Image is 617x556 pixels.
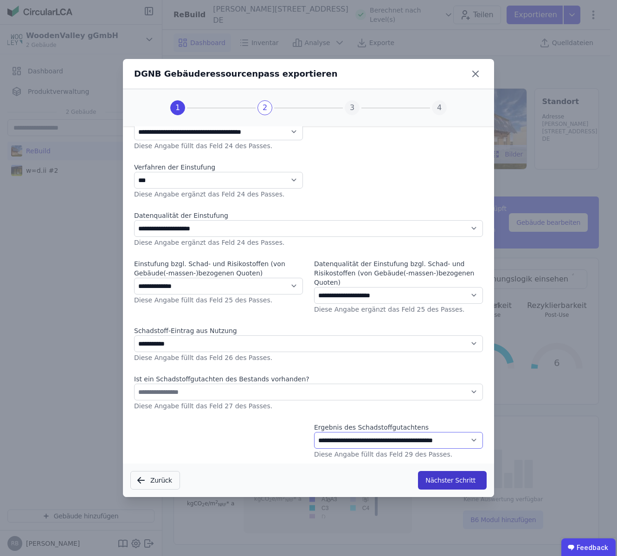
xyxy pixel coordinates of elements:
label: Diese Angabe ergänzt das Feld 24 des Passes. [134,190,284,198]
label: Ergebnis des Schadstoffgutachtens [314,423,483,432]
label: Verfahren der Einstufung [134,163,303,172]
div: 2 [257,100,272,115]
div: 3 [345,100,360,115]
label: Einstufung bzgl. Schad- und Risikostoffen (von Gebäude(-massen-)bezogenen Quoten) [134,259,303,278]
div: DGNB Gebäuderessourcenpass exportieren [134,67,338,80]
label: Diese Angabe ergänzt das Feld 25 des Passes. [314,306,464,313]
label: Diese Angabe füllt das Feld 24 des Passes. [134,142,272,150]
button: Nächster Schritt [418,471,487,490]
label: Datenqualität der Einstufung bzgl. Schad- und Risikostoffen (von Gebäude(-massen-)bezogenen Quoten) [314,259,483,287]
label: Diese Angabe füllt das Feld 26 des Passes. [134,354,272,361]
label: Schadstoff-Eintrag aus Nutzung [134,326,483,335]
label: Ist ein Schadstoffgutachten des Bestands vorhanden? [134,374,483,384]
div: 1 [170,100,185,115]
div: 4 [432,100,447,115]
label: Datenqualität der Einstufung [134,211,483,220]
label: Diese Angabe füllt das Feld 25 des Passes. [134,296,272,304]
label: Diese Angabe füllt das Feld 27 des Passes. [134,402,272,410]
label: Diese Angabe füllt das Feld 29 des Passes. [314,451,452,458]
label: Diese Angabe ergänzt das Feld 24 des Passes. [134,239,284,246]
button: Zurück [130,471,180,490]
